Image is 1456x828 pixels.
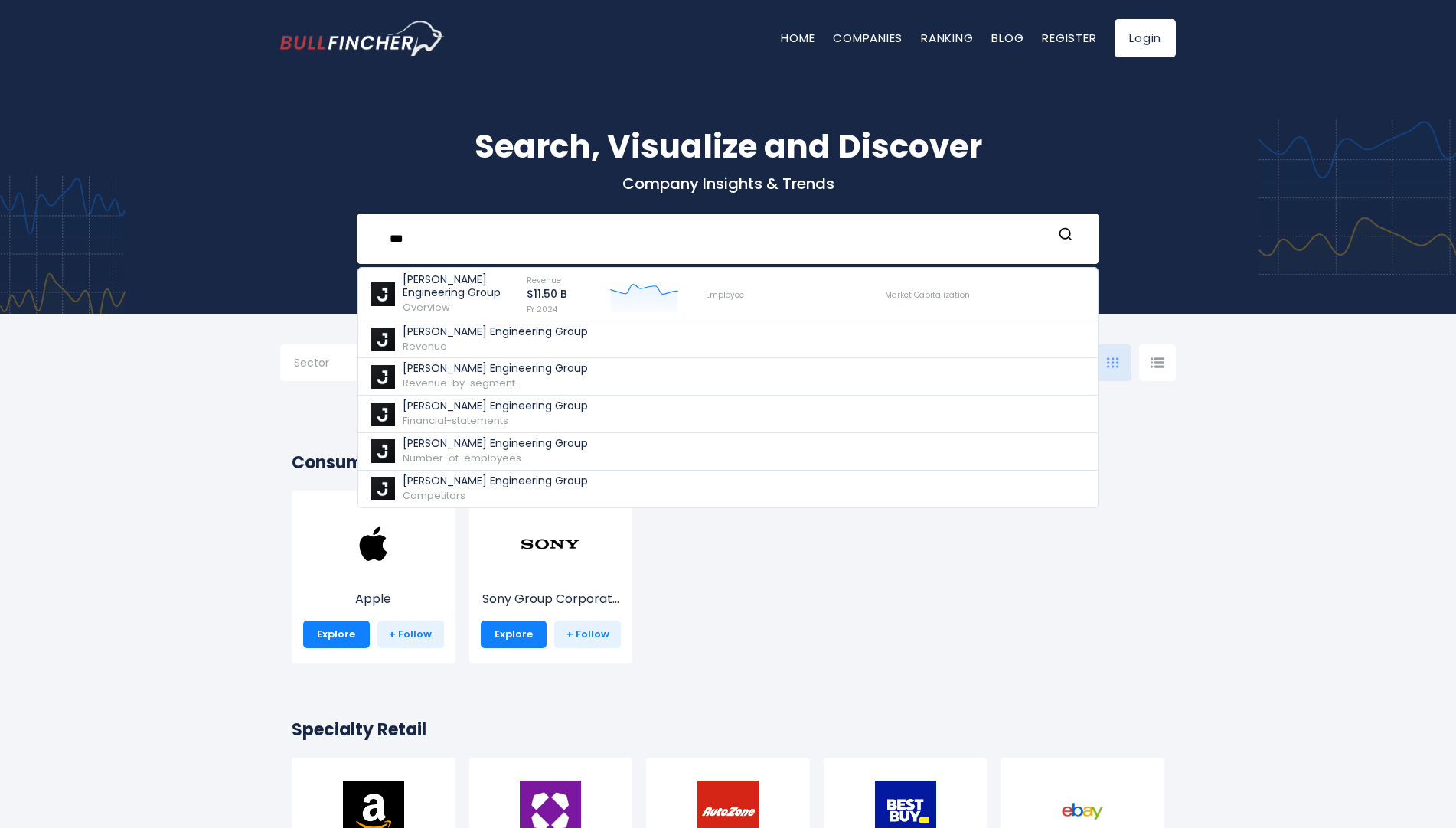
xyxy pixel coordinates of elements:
p: [PERSON_NAME] Engineering Group [403,362,588,375]
a: [PERSON_NAME] Engineering Group Competitors [358,471,1098,507]
a: Ranking [921,30,973,46]
span: Market Capitalization [885,289,970,301]
p: [PERSON_NAME] Engineering Group [403,474,588,487]
a: [PERSON_NAME] Engineering Group Number-of-employees [358,433,1098,471]
a: Login [1115,19,1176,57]
span: Revenue [403,339,447,354]
span: FY 2024 [527,304,557,315]
span: Competitors [403,488,465,503]
img: icon-comp-list-view.svg [1151,357,1164,368]
p: [PERSON_NAME] Engineering Group [403,437,588,450]
a: Blog [991,30,1023,46]
img: icon-comp-grid.svg [1107,357,1119,368]
a: Go to homepage [280,21,445,56]
button: Search [1056,227,1076,246]
h2: Consumer Electronics [292,450,1164,475]
a: Home [781,30,815,46]
span: Revenue-by-segment [403,376,515,390]
a: Register [1042,30,1096,46]
span: Sector [294,356,329,370]
span: Employee [706,289,744,301]
a: [PERSON_NAME] Engineering Group Revenue-by-segment [358,358,1098,396]
span: Overview [403,300,450,315]
img: AAPL.png [343,513,404,575]
span: Number-of-employees [403,451,521,465]
p: Sony Group Corporation [481,590,622,608]
a: + Follow [377,621,444,648]
img: SONY.png [520,513,581,575]
a: Companies [833,30,903,46]
p: Apple [303,590,444,608]
a: Explore [303,621,370,648]
p: [PERSON_NAME] Engineering Group [403,273,513,299]
a: Apple [303,542,444,608]
a: + Follow [554,621,621,648]
h1: Search, Visualize and Discover [280,122,1176,171]
a: [PERSON_NAME] Engineering Group Revenue [358,321,1098,359]
p: $11.50 B [527,288,567,301]
a: Sony Group Corporat... [481,542,622,608]
span: Revenue [527,275,561,286]
input: Selection [294,350,392,378]
h2: Specialty Retail [292,717,1164,742]
p: [PERSON_NAME] Engineering Group [403,325,588,338]
a: [PERSON_NAME] Engineering Group Overview Revenue $11.50 B FY 2024 Employee Market Capitalization [358,268,1098,321]
p: Company Insights & Trends [280,174,1176,194]
img: bullfincher logo [280,21,445,56]
a: Explore [481,621,547,648]
a: [PERSON_NAME] Engineering Group Financial-statements [358,396,1098,433]
p: [PERSON_NAME] Engineering Group [403,399,588,412]
span: Financial-statements [403,413,508,428]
